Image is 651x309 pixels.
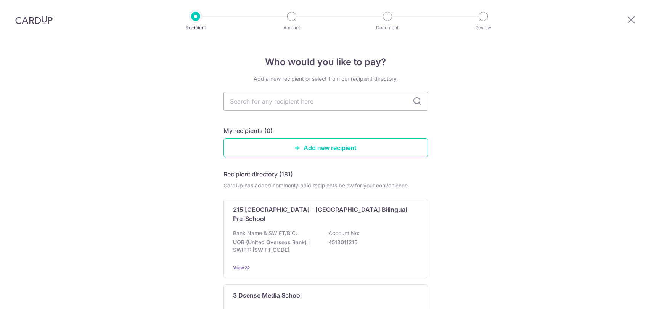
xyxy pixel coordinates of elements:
[223,182,428,189] div: CardUp has added commonly-paid recipients below for your convenience.
[223,92,428,111] input: Search for any recipient here
[233,291,302,300] p: 3 Dsense Media School
[233,265,244,271] a: View
[264,24,320,32] p: Amount
[328,239,414,246] p: 4513011215
[455,24,511,32] p: Review
[223,55,428,69] h4: Who would you like to pay?
[223,75,428,83] div: Add a new recipient or select from our recipient directory.
[328,229,360,237] p: Account No:
[15,15,53,24] img: CardUp
[233,229,297,237] p: Bank Name & SWIFT/BIC:
[223,170,293,179] h5: Recipient directory (181)
[223,138,428,157] a: Add new recipient
[233,205,409,223] p: 215 [GEOGRAPHIC_DATA] - [GEOGRAPHIC_DATA] Bilingual Pre-School
[602,286,643,305] iframe: Opens a widget where you can find more information
[359,24,416,32] p: Document
[167,24,224,32] p: Recipient
[223,126,273,135] h5: My recipients (0)
[233,239,318,254] p: UOB (United Overseas Bank) | SWIFT: [SWIFT_CODE]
